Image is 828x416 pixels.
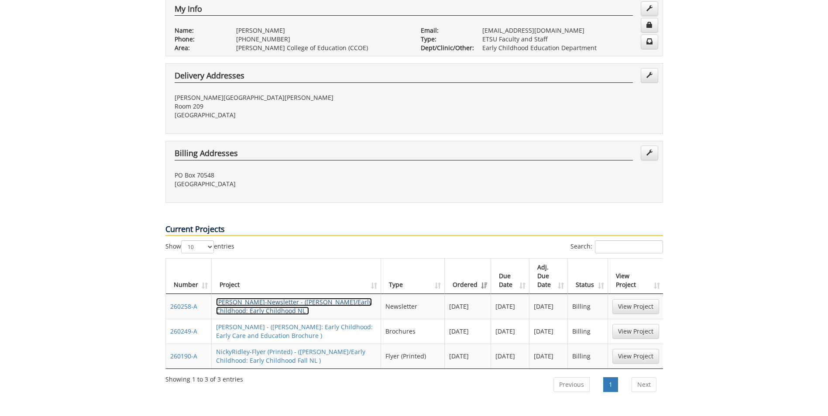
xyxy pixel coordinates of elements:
[641,1,658,16] a: Edit Info
[175,111,408,119] p: [GEOGRAPHIC_DATA]
[175,35,223,44] p: Phone:
[181,240,214,253] select: Showentries
[529,294,568,319] td: [DATE]
[175,26,223,35] p: Name:
[381,259,445,294] th: Type: activate to sort column ascending
[568,344,608,368] td: Billing
[529,259,568,294] th: Adj. Due Date: activate to sort column ascending
[553,377,590,392] a: Previous
[568,319,608,344] td: Billing
[216,323,373,340] a: [PERSON_NAME] - ([PERSON_NAME]: Early Childhood: Early Care and Education Brochure )
[175,5,633,16] h4: My Info
[595,240,663,253] input: Search:
[381,344,445,368] td: Flyer (Printed)
[170,327,197,335] a: 260249-A
[236,26,408,35] p: [PERSON_NAME]
[612,324,659,339] a: View Project
[482,35,654,44] p: ETSU Faculty and Staff
[641,34,658,49] a: Change Communication Preferences
[641,18,658,33] a: Change Password
[568,259,608,294] th: Status: activate to sort column ascending
[170,352,197,360] a: 260190-A
[165,240,234,253] label: Show entries
[175,180,408,188] p: [GEOGRAPHIC_DATA]
[175,72,633,83] h4: Delivery Addresses
[165,224,663,236] p: Current Projects
[445,319,491,344] td: [DATE]
[632,377,656,392] a: Next
[612,299,659,314] a: View Project
[216,348,365,365] a: NickyRidley-Flyer (Printed) - ([PERSON_NAME]/Early Childhood: Early Childhood Fall NL )
[170,302,197,310] a: 260258-A
[641,146,658,160] a: Edit Addresses
[491,319,529,344] td: [DATE]
[175,93,408,102] p: [PERSON_NAME][GEOGRAPHIC_DATA][PERSON_NAME]
[482,44,654,52] p: Early Childhood Education Department
[165,372,243,384] div: Showing 1 to 3 of 3 entries
[166,259,212,294] th: Number: activate to sort column ascending
[641,68,658,83] a: Edit Addresses
[445,294,491,319] td: [DATE]
[421,44,469,52] p: Dept/Clinic/Other:
[491,344,529,368] td: [DATE]
[608,259,663,294] th: View Project: activate to sort column ascending
[236,44,408,52] p: [PERSON_NAME] College of Education (CCOE)
[570,240,663,253] label: Search:
[381,294,445,319] td: Newsletter
[175,149,633,160] h4: Billing Addresses
[482,26,654,35] p: [EMAIL_ADDRESS][DOMAIN_NAME]
[603,377,618,392] a: 1
[212,259,381,294] th: Project: activate to sort column ascending
[175,171,408,180] p: PO Box 70548
[529,319,568,344] td: [DATE]
[612,349,659,364] a: View Project
[381,319,445,344] td: Brochures
[568,294,608,319] td: Billing
[445,344,491,368] td: [DATE]
[529,344,568,368] td: [DATE]
[175,44,223,52] p: Area:
[491,259,529,294] th: Due Date: activate to sort column ascending
[445,259,491,294] th: Ordered: activate to sort column ascending
[421,26,469,35] p: Email:
[421,35,469,44] p: Type:
[236,35,408,44] p: [PHONE_NUMBER]
[216,298,372,315] a: [PERSON_NAME]-Newsletter - ([PERSON_NAME]/Early Childhood: Early Childhood NL )
[491,294,529,319] td: [DATE]
[175,102,408,111] p: Room 209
